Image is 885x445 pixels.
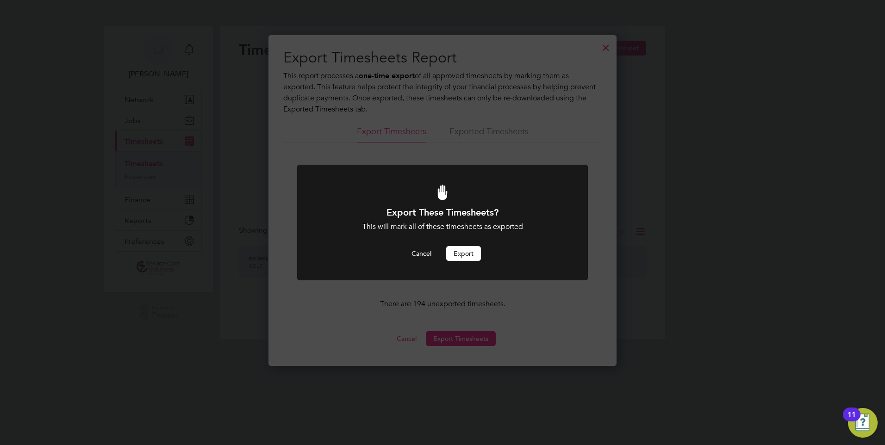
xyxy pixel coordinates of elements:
[446,246,481,261] button: Export
[404,246,439,261] button: Cancel
[848,414,856,426] div: 11
[322,206,563,218] h1: Export These Timesheets?
[848,408,878,438] button: Open Resource Center, 11 new notifications
[322,222,563,232] div: This will mark all of these timesheets as exported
